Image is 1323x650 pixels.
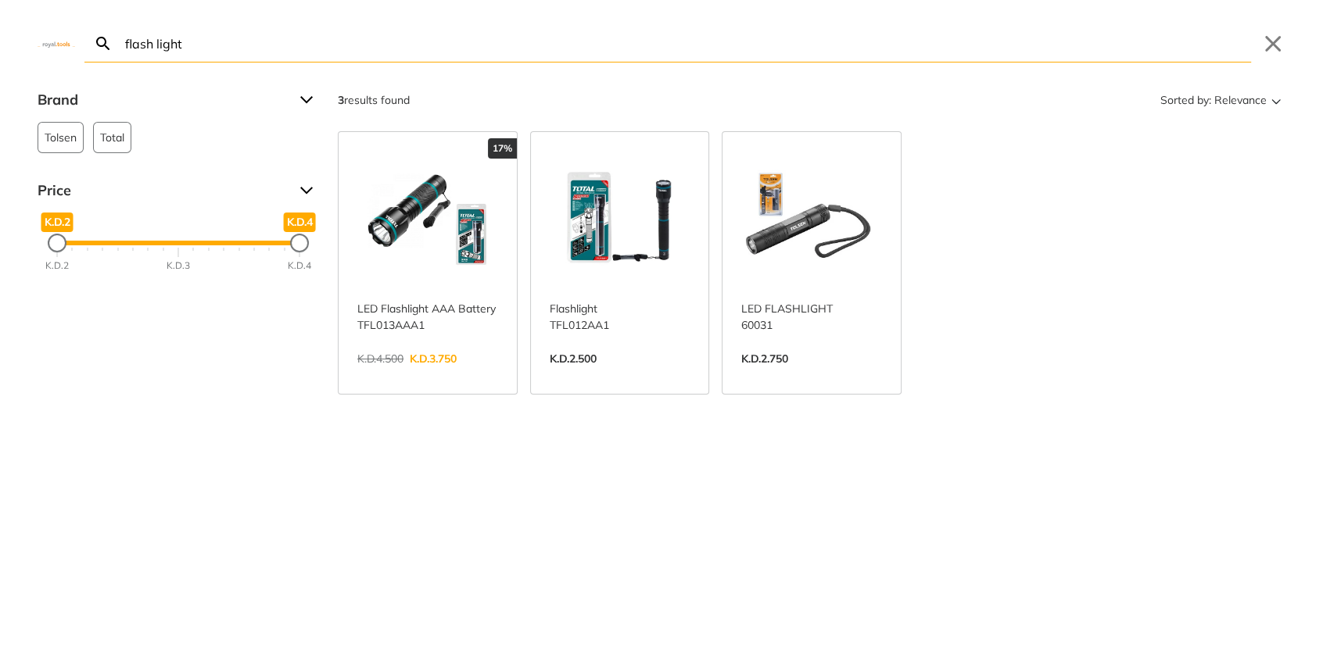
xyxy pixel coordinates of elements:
[94,34,113,53] svg: Search
[288,259,311,273] div: K.D.4
[1267,91,1285,109] svg: Sort
[38,122,84,153] button: Tolsen
[488,138,517,159] div: 17%
[48,234,66,252] div: Minimum Price
[290,234,309,252] div: Maximum Price
[38,178,288,203] span: Price
[338,93,344,107] strong: 3
[38,87,288,112] span: Brand
[1260,31,1285,56] button: Close
[38,40,75,47] img: Close
[45,259,69,273] div: K.D.2
[1157,87,1285,112] button: Sorted by:Relevance Sort
[100,123,124,152] span: Total
[45,123,77,152] span: Tolsen
[338,87,410,112] div: results found
[1214,87,1267,112] span: Relevance
[93,122,131,153] button: Total
[167,259,190,273] div: K.D.3
[122,25,1251,62] input: Search…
